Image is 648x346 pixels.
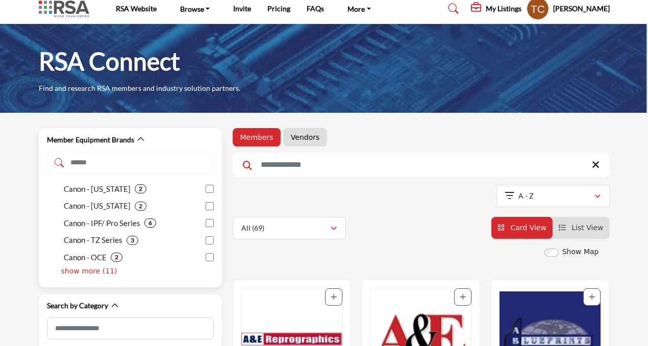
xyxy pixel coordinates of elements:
[206,236,214,244] input: Canon - TZ Series checkbox
[291,132,319,142] a: Vendors
[233,153,610,177] input: Search Keyword
[438,1,465,17] a: Search
[111,253,122,262] div: 2 Results For Canon - OCE
[64,234,122,246] p: Canon - TZ Series
[131,237,134,244] b: 3
[491,217,553,239] li: Card View
[553,4,610,14] h5: [PERSON_NAME]
[127,236,138,245] div: 3 Results For Canon - TZ Series
[241,223,264,233] p: All (69)
[64,217,140,229] p: Canon - IPF/ Pro Series
[559,224,604,232] a: View List
[240,132,273,142] a: Members
[571,224,603,232] span: List View
[589,293,595,301] a: Add To List
[562,246,599,257] label: Show Map
[553,217,610,239] li: List View
[115,254,118,261] b: 2
[471,3,521,15] div: My Listings
[144,218,156,228] div: 6 Results For Canon - IPF/ Pro Series
[64,252,107,263] p: Canon - OCE
[307,4,324,13] a: FAQs
[206,202,214,210] input: Canon - Colorado checkbox
[148,219,152,227] b: 6
[267,4,290,13] a: Pricing
[39,45,180,77] h1: RSA Connect
[139,203,142,210] b: 2
[61,266,117,277] p: show more (11)
[135,202,146,211] div: 2 Results For Canon - Colorado
[486,4,521,13] h5: My Listings
[64,200,131,212] p: Canon - Colorado
[233,217,346,239] button: All (69)
[135,184,146,193] div: 2 Results For Canon - Arizona
[139,185,142,192] b: 2
[510,224,546,232] span: Card View
[497,224,546,232] a: View Card
[460,293,466,301] a: Add To List
[39,83,240,93] p: Find and research RSA members and industry solution partners.
[47,135,134,145] h2: Member Equipment Brands
[39,1,94,17] img: Site Logo
[47,152,214,174] input: Search Demographic Category
[518,191,534,201] p: A - Z
[340,2,378,16] a: More
[47,317,214,339] input: Search Category
[206,219,214,227] input: Canon - IPF/ Pro Series checkbox
[116,4,157,13] a: RSA Website
[47,301,108,311] h2: Search by Category
[206,185,214,193] input: Canon - Arizona checkbox
[496,185,610,207] button: A - Z
[64,183,131,195] p: Canon - Arizona
[233,4,251,13] a: Invite
[331,293,337,301] a: Add To List
[173,2,217,16] a: Browse
[206,253,214,261] input: Canon - OCE checkbox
